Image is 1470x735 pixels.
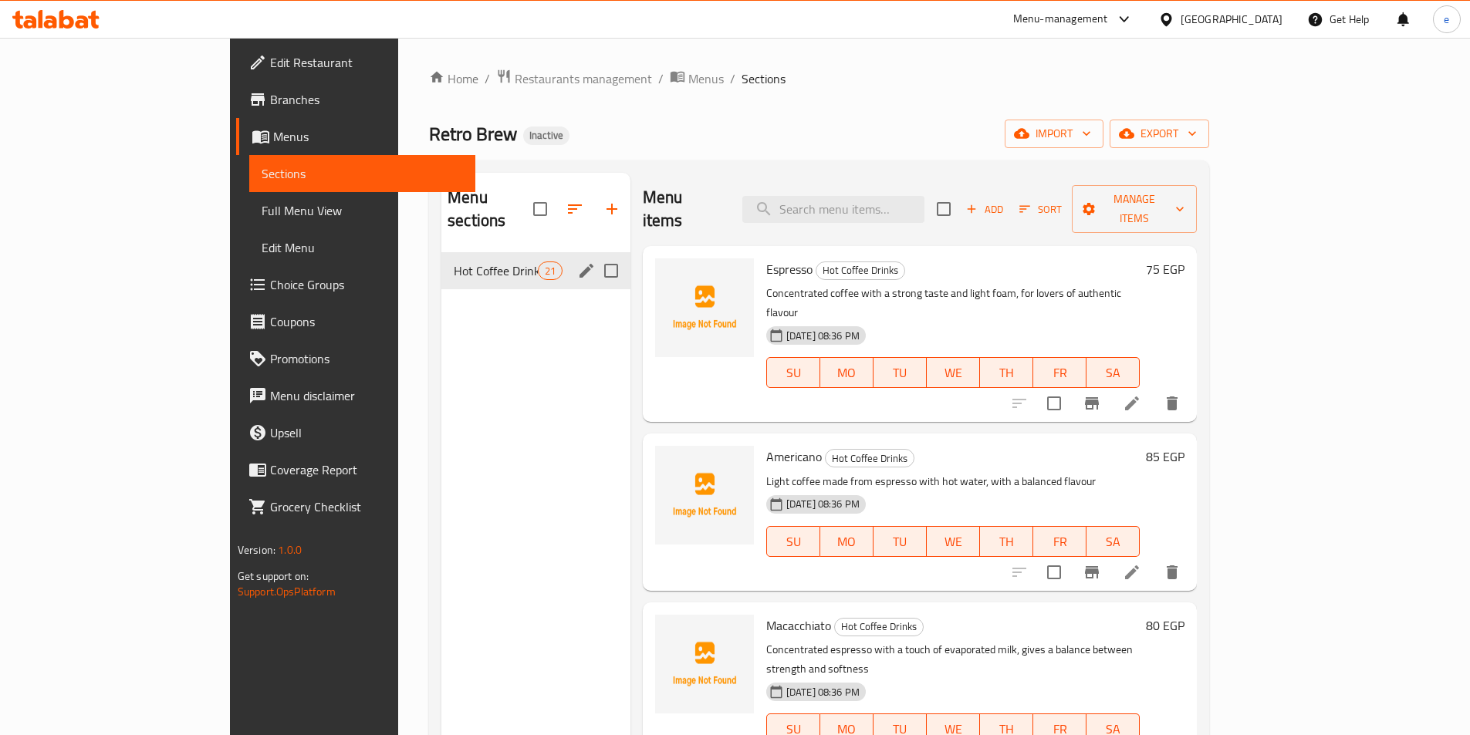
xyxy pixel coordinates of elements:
[835,618,923,636] span: Hot Coffee Drinks
[933,531,974,553] span: WE
[441,246,630,295] nav: Menu sections
[1122,124,1197,143] span: export
[1154,385,1191,422] button: delete
[986,531,1027,553] span: TH
[523,129,569,142] span: Inactive
[236,81,475,118] a: Branches
[766,258,813,281] span: Espresso
[1017,124,1091,143] span: import
[1146,446,1184,467] h6: 85 EGP
[927,357,980,388] button: WE
[766,640,1140,679] p: Concentrated espresso with a touch of evaporated milk, gives a balance between strength and softness
[1146,258,1184,280] h6: 75 EGP
[270,349,463,368] span: Promotions
[1086,357,1140,388] button: SA
[270,275,463,294] span: Choice Groups
[270,497,463,516] span: Grocery Checklist
[825,449,914,467] div: Hot Coffee Drinks
[1181,11,1282,28] div: [GEOGRAPHIC_DATA]
[730,69,735,88] li: /
[826,531,867,553] span: MO
[1038,387,1070,420] span: Select to update
[238,582,336,602] a: Support.OpsPlatform
[270,386,463,405] span: Menu disclaimer
[816,261,905,280] div: Hot Coffee Drinks
[1073,554,1110,591] button: Branch-specific-item
[1444,11,1449,28] span: e
[1015,197,1066,221] button: Sort
[780,497,866,511] span: [DATE] 08:36 PM
[766,284,1140,322] p: Concentrated coffee with a strong taste and light foam, for lovers of authentic flavour
[1123,394,1141,413] a: Edit menu item
[236,266,475,303] a: Choice Groups
[1084,190,1185,228] span: Manage items
[262,164,463,183] span: Sections
[249,229,475,266] a: Edit Menu
[766,472,1140,491] p: Light coffee made from espresso with hot water, with a balanced flavour
[655,615,754,713] img: Macacchiato
[1039,531,1080,553] span: FR
[249,192,475,229] a: Full Menu View
[273,127,463,146] span: Menus
[1073,385,1110,422] button: Branch-specific-item
[1019,201,1062,218] span: Sort
[441,252,630,289] div: Hot Coffee Drinks21edit
[960,197,1009,221] button: Add
[448,186,533,232] h2: Menu sections
[236,377,475,414] a: Menu disclaimer
[658,69,664,88] li: /
[643,186,724,232] h2: Menu items
[766,445,822,468] span: Americano
[766,526,820,557] button: SU
[980,526,1033,557] button: TH
[236,340,475,377] a: Promotions
[1009,197,1072,221] span: Sort items
[655,446,754,545] img: Americano
[270,312,463,331] span: Coupons
[655,258,754,357] img: Espresso
[766,614,831,637] span: Macacchiato
[670,69,724,89] a: Menus
[249,155,475,192] a: Sections
[1005,120,1103,148] button: import
[1086,526,1140,557] button: SA
[523,126,569,145] div: Inactive
[880,362,921,384] span: TU
[773,531,814,553] span: SU
[1154,554,1191,591] button: delete
[429,69,1209,89] nav: breadcrumb
[1038,556,1070,588] span: Select to update
[236,118,475,155] a: Menus
[1110,120,1209,148] button: export
[1033,357,1086,388] button: FR
[278,540,302,560] span: 1.0.0
[1072,185,1198,233] button: Manage items
[773,362,814,384] span: SU
[1123,563,1141,582] a: Edit menu item
[1033,526,1086,557] button: FR
[928,193,960,225] span: Select section
[270,90,463,109] span: Branches
[880,531,921,553] span: TU
[964,201,1005,218] span: Add
[820,526,874,557] button: MO
[742,69,786,88] span: Sections
[236,488,475,525] a: Grocery Checklist
[986,362,1027,384] span: TH
[262,201,463,220] span: Full Menu View
[270,53,463,72] span: Edit Restaurant
[826,450,914,467] span: Hot Coffee Drinks
[485,69,490,88] li: /
[834,618,924,636] div: Hot Coffee Drinks
[688,69,724,88] span: Menus
[515,69,652,88] span: Restaurants management
[960,197,1009,221] span: Add item
[933,362,974,384] span: WE
[742,196,924,223] input: search
[270,423,463,442] span: Upsell
[874,526,927,557] button: TU
[1093,362,1134,384] span: SA
[820,357,874,388] button: MO
[927,526,980,557] button: WE
[539,264,562,278] span: 21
